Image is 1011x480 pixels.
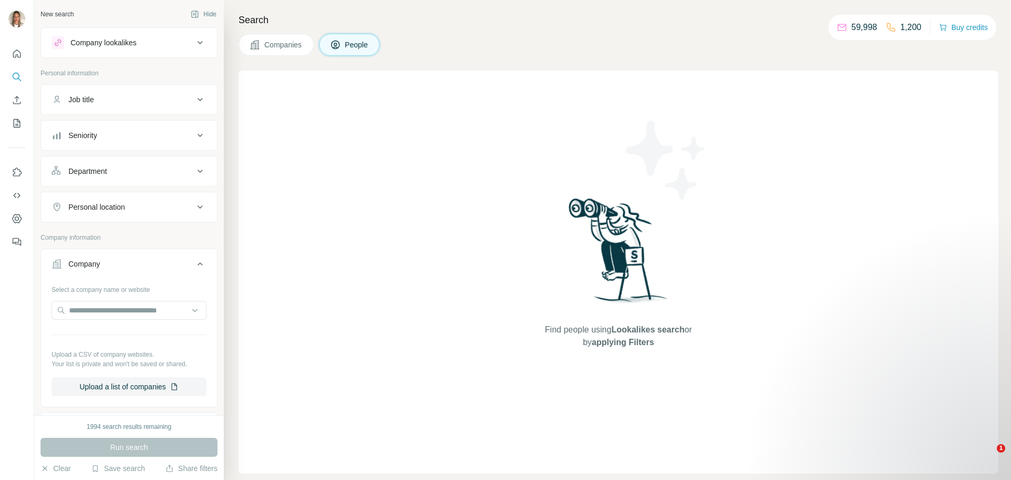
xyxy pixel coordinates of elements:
iframe: Intercom live chat [975,444,1000,469]
button: Save search [91,463,145,474]
button: Job title [41,87,217,112]
button: Company [41,251,217,281]
div: Company [68,259,100,269]
h4: Search [239,13,998,27]
button: Search [8,67,25,86]
button: Department [41,159,217,184]
span: applying Filters [592,338,654,347]
img: Avatar [8,11,25,27]
button: Feedback [8,232,25,251]
button: Company lookalikes [41,30,217,55]
button: Dashboard [8,209,25,228]
p: 1,200 [900,21,921,34]
button: Clear [41,463,71,474]
div: Company lookalikes [71,37,136,48]
p: Personal information [41,68,217,78]
span: 1 [997,444,1005,453]
button: Share filters [165,463,217,474]
button: Hide [183,6,224,22]
div: Select a company name or website [52,281,206,295]
div: Seniority [68,130,97,141]
button: My lists [8,114,25,133]
img: Surfe Illustration - Woman searching with binoculars [564,195,673,313]
button: Use Surfe API [8,186,25,205]
button: Enrich CSV [8,91,25,110]
button: Personal location [41,194,217,220]
p: Upload a CSV of company websites. [52,350,206,359]
span: Find people using or by [534,324,702,349]
p: 59,998 [851,21,877,34]
button: Buy credits [939,20,988,35]
button: Quick start [8,44,25,63]
div: Department [68,166,107,177]
span: People [345,40,369,50]
span: Lookalikes search [611,325,685,334]
span: Companies [264,40,303,50]
div: Job title [68,94,94,105]
p: Your list is private and won't be saved or shared. [52,359,206,369]
button: Use Surfe on LinkedIn [8,163,25,182]
img: Surfe Illustration - Stars [619,113,713,208]
p: Company information [41,233,217,242]
button: Seniority [41,123,217,148]
div: 1994 search results remaining [87,422,172,432]
button: Upload a list of companies [52,377,206,396]
div: Personal location [68,202,125,212]
div: New search [41,9,74,19]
